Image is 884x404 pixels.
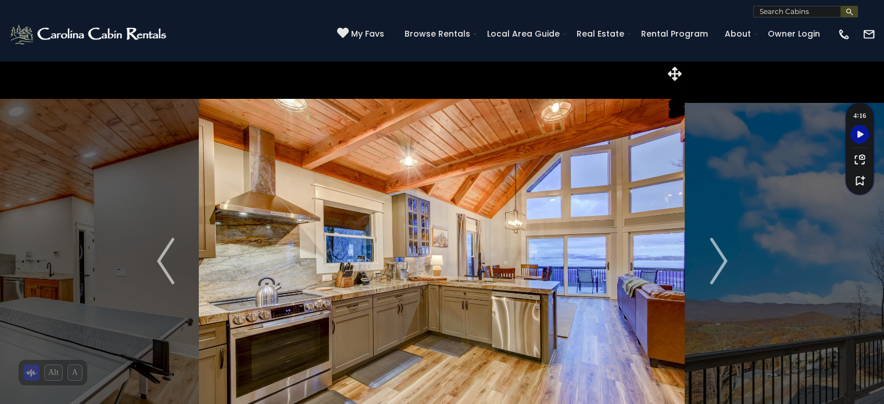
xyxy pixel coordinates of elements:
img: White-1-2.png [9,23,170,46]
a: Rental Program [635,25,714,43]
img: arrow [157,238,174,284]
img: mail-regular-white.png [862,28,875,41]
a: Browse Rentals [399,25,476,43]
a: About [719,25,757,43]
a: Real Estate [571,25,630,43]
span: My Favs [351,28,384,40]
a: Owner Login [762,25,826,43]
a: Local Area Guide [481,25,566,43]
a: My Favs [337,27,387,41]
img: phone-regular-white.png [838,28,850,41]
img: arrow [710,238,727,284]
